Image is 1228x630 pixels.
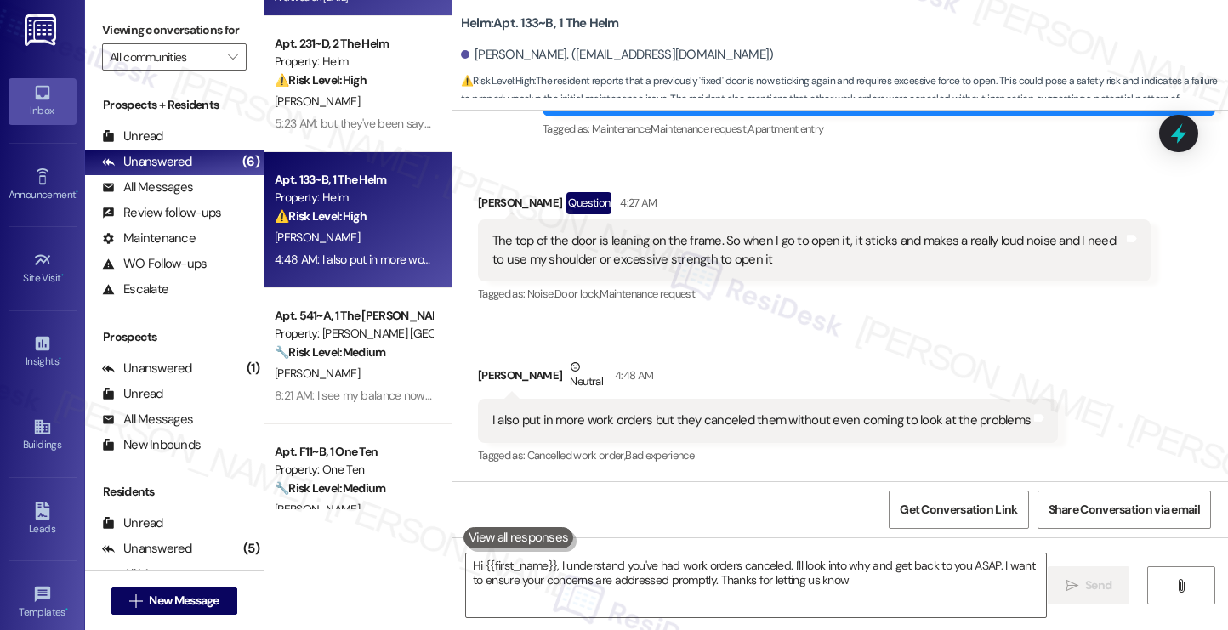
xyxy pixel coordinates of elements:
[102,128,163,145] div: Unread
[466,553,1046,617] textarea: Hi {{first_name}}, I understand you've had work orders canceled. I'll look into
[566,358,605,394] div: Neutral
[102,514,163,532] div: Unread
[9,580,77,626] a: Templates •
[9,78,77,124] a: Inbox
[275,502,360,517] span: [PERSON_NAME]
[149,592,219,610] span: New Message
[102,436,201,454] div: New Inbounds
[85,328,264,346] div: Prospects
[527,287,554,301] span: Noise ,
[275,366,360,381] span: [PERSON_NAME]
[61,270,64,281] span: •
[478,281,1151,306] div: Tagged as:
[275,388,520,403] div: 8:21 AM: I see my balance now, but for next time ?
[102,230,196,247] div: Maintenance
[275,344,385,360] strong: 🔧 Risk Level: Medium
[275,116,508,131] div: 5:23 AM: but they've been saying they've came
[85,483,264,501] div: Residents
[1085,576,1111,594] span: Send
[25,14,60,46] img: ResiDesk Logo
[900,501,1017,519] span: Get Conversation Link
[59,353,61,365] span: •
[1049,501,1200,519] span: Share Conversation via email
[554,287,600,301] span: Door lock ,
[478,192,1151,219] div: [PERSON_NAME]
[275,252,812,267] div: 4:48 AM: I also put in more work orders but they canceled them without even coming to look at the...
[748,122,823,136] span: Apartment entry
[492,232,1123,269] div: The top of the door is leaning on the frame. So when I go to open it, it sticks and makes a reall...
[111,587,237,615] button: New Message
[65,604,68,616] span: •
[1174,579,1187,593] i: 
[461,72,1228,127] span: : The resident reports that a previously 'fixed' door is now sticking again and requires excessiv...
[102,281,168,298] div: Escalate
[566,192,611,213] div: Question
[102,255,207,273] div: WO Follow-ups
[275,94,360,109] span: [PERSON_NAME]
[616,194,657,212] div: 4:27 AM
[238,149,264,175] div: (6)
[242,355,264,382] div: (1)
[461,74,534,88] strong: ⚠️ Risk Level: High
[625,448,694,463] span: Bad experience
[9,329,77,375] a: Insights •
[527,448,625,463] span: Cancelled work order ,
[9,412,77,458] a: Buildings
[1038,491,1211,529] button: Share Conversation via email
[275,35,432,53] div: Apt. 231~D, 2 The Helm
[110,43,219,71] input: All communities
[102,17,247,43] label: Viewing conversations for
[102,204,221,222] div: Review follow-ups
[129,594,142,608] i: 
[275,461,432,479] div: Property: One Ten
[102,540,192,558] div: Unanswered
[651,122,748,136] span: Maintenance request ,
[228,50,237,64] i: 
[102,179,193,196] div: All Messages
[76,186,78,198] span: •
[102,385,163,403] div: Unread
[102,411,193,429] div: All Messages
[275,72,367,88] strong: ⚠️ Risk Level: High
[275,171,432,189] div: Apt. 133~B, 1 The Helm
[889,491,1028,529] button: Get Conversation Link
[600,287,695,301] span: Maintenance request
[275,443,432,461] div: Apt. F11~B, 1 One Ten
[492,411,1031,429] div: I also put in more work orders but they canceled them without even coming to look at the problems
[85,96,264,114] div: Prospects + Residents
[275,208,367,224] strong: ⚠️ Risk Level: High
[102,153,192,171] div: Unanswered
[478,358,1058,400] div: [PERSON_NAME]
[1066,579,1078,593] i: 
[611,366,653,384] div: 4:48 AM
[239,536,264,562] div: (5)
[102,565,193,583] div: All Messages
[275,480,385,496] strong: 🔧 Risk Level: Medium
[543,116,1215,141] div: Tagged as:
[9,246,77,292] a: Site Visit •
[275,325,432,343] div: Property: [PERSON_NAME] [GEOGRAPHIC_DATA]
[1048,566,1130,604] button: Send
[275,53,432,71] div: Property: Helm
[102,360,192,377] div: Unanswered
[461,46,774,64] div: [PERSON_NAME]. ([EMAIL_ADDRESS][DOMAIN_NAME])
[275,230,360,245] span: [PERSON_NAME]
[478,443,1058,468] div: Tagged as:
[9,497,77,542] a: Leads
[592,122,651,136] span: Maintenance ,
[275,189,432,207] div: Property: Helm
[461,14,619,32] b: Helm: Apt. 133~B, 1 The Helm
[275,307,432,325] div: Apt. 541~A, 1 The [PERSON_NAME] Louisville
